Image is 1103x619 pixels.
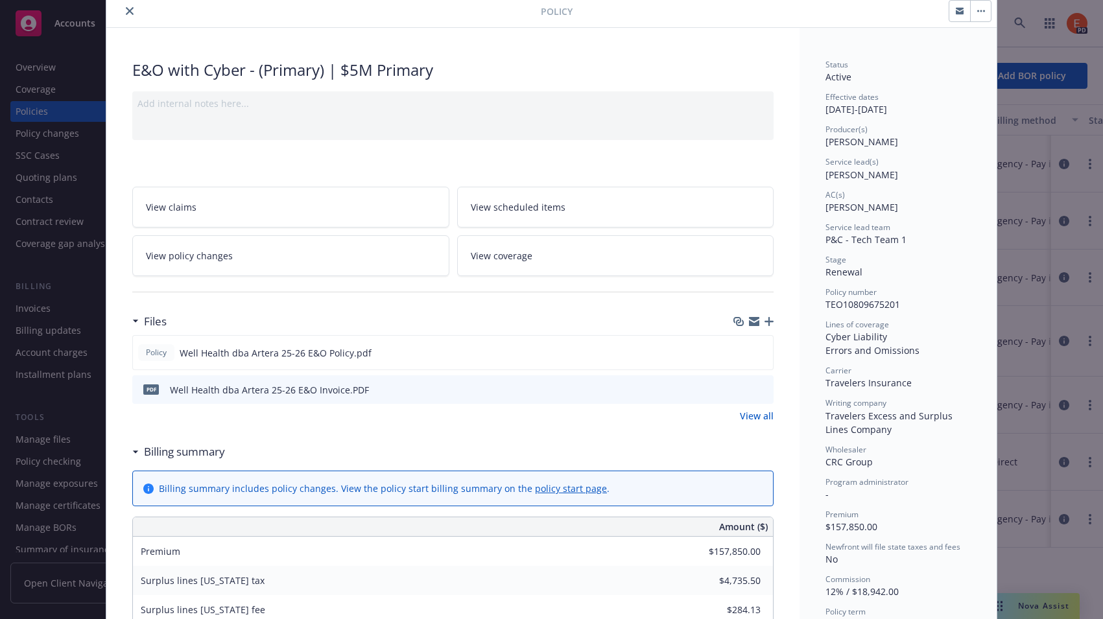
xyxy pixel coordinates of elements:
[825,509,859,520] span: Premium
[825,344,971,357] div: Errors and Omissions
[825,456,873,468] span: CRC Group
[757,383,768,397] button: preview file
[825,254,846,265] span: Stage
[144,443,225,460] h3: Billing summary
[825,298,900,310] span: TEO10809675201
[825,319,889,330] span: Lines of coverage
[471,249,532,263] span: View coverage
[825,444,866,455] span: Wholesaler
[825,397,886,408] span: Writing company
[143,384,159,394] span: PDF
[825,574,870,585] span: Commission
[132,235,449,276] a: View policy changes
[825,91,879,102] span: Effective dates
[825,91,971,116] div: [DATE] - [DATE]
[825,520,877,533] span: $157,850.00
[122,3,137,19] button: close
[825,222,890,233] span: Service lead team
[825,201,898,213] span: [PERSON_NAME]
[825,59,848,70] span: Status
[825,410,955,436] span: Travelers Excess and Surplus Lines Company
[180,346,372,360] span: Well Health dba Artera 25-26 E&O Policy.pdf
[541,5,573,18] span: Policy
[141,603,265,616] span: Surplus lines [US_STATE] fee
[684,571,768,590] input: 0.00
[141,545,180,557] span: Premium
[132,187,449,228] a: View claims
[684,542,768,561] input: 0.00
[146,249,233,263] span: View policy changes
[141,574,265,587] span: Surplus lines [US_STATE] tax
[457,235,774,276] a: View coverage
[146,200,196,214] span: View claims
[825,541,960,552] span: Newfront will file state taxes and fees
[825,189,845,200] span: AC(s)
[825,365,851,376] span: Carrier
[825,377,912,389] span: Travelers Insurance
[143,347,169,358] span: Policy
[735,346,746,360] button: download file
[825,169,898,181] span: [PERSON_NAME]
[535,482,607,495] a: policy start page
[825,585,899,598] span: 12% / $18,942.00
[825,266,862,278] span: Renewal
[825,553,838,565] span: No
[132,443,225,460] div: Billing summary
[132,313,167,330] div: Files
[756,346,768,360] button: preview file
[825,71,851,83] span: Active
[825,156,879,167] span: Service lead(s)
[825,488,829,500] span: -
[170,383,369,397] div: Well Health dba Artera 25-26 E&O Invoice.PDF
[825,135,898,148] span: [PERSON_NAME]
[825,286,877,298] span: Policy number
[137,97,768,110] div: Add internal notes here...
[825,606,866,617] span: Policy term
[132,59,774,81] div: E&O with Cyber - (Primary) | $5M Primary
[457,187,774,228] a: View scheduled items
[144,313,167,330] h3: Files
[825,124,868,135] span: Producer(s)
[471,200,565,214] span: View scheduled items
[159,482,610,495] div: Billing summary includes policy changes. View the policy start billing summary on the .
[719,520,768,533] span: Amount ($)
[740,409,774,423] a: View all
[736,383,746,397] button: download file
[825,330,971,344] div: Cyber Liability
[825,476,908,487] span: Program administrator
[825,233,907,246] span: P&C - Tech Team 1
